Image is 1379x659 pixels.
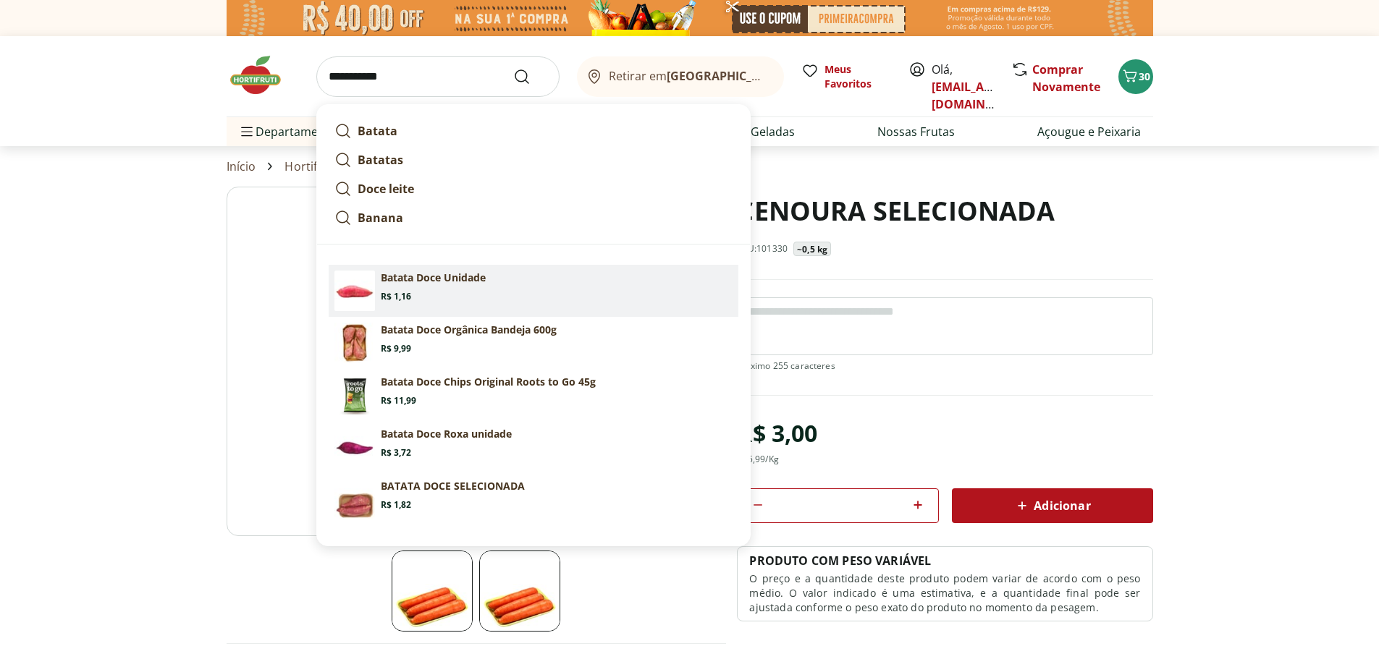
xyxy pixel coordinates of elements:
[749,571,1140,615] p: O preço e a quantidade deste produto podem variar de acordo com o peso médio. O valor indicado é ...
[381,323,557,337] p: Batata Doce Orgânica Bandeja 600g
[932,79,1032,112] a: [EMAIL_ADDRESS][DOMAIN_NAME]
[381,291,411,302] span: R$ 1,16
[329,145,738,174] a: Batatas
[329,473,738,525] a: PrincipalBATATA DOCE SELECIONADAR$ 1,82
[329,174,738,203] a: Doce leite
[737,454,778,465] div: R$ 5,99 /Kg
[381,427,512,441] p: Batata Doce Roxa unidade
[392,550,473,632] img: Principal
[381,395,416,407] span: R$ 11,99
[513,68,548,85] button: Submit Search
[381,375,596,389] p: Batata Doce Chips Original Roots to Go 45g
[801,62,891,91] a: Meus Favoritos
[737,187,1055,236] h1: CENOURA SELECIONADA
[1139,69,1150,83] span: 30
[227,187,726,536] img: Principal
[737,413,817,454] div: R$ 3,00
[479,550,560,632] img: Principal
[1118,59,1153,94] button: Carrinho
[1037,123,1141,140] a: Açougue e Peixaria
[334,271,375,311] img: Batata Doce Unidade
[238,114,342,149] span: Departamentos
[316,56,560,97] input: search
[825,62,891,91] span: Meus Favoritos
[334,323,375,363] img: Principal
[952,488,1153,523] button: Adicionar
[749,553,931,569] p: PRODUTO COM PESO VARIÁVEL
[358,210,403,226] strong: Banana
[381,479,525,493] p: BATATA DOCE SELECIONADA
[1032,61,1100,95] a: Comprar Novamente
[334,375,375,415] img: Batata Doce Chips Original Roots to Go 45g
[329,317,738,369] a: PrincipalBatata Doce Orgânica Bandeja 600gR$ 9,99
[329,369,738,421] a: Batata Doce Chips Original Roots to Go 45gBatata Doce Chips Original Roots to Go 45gR$ 11,99
[334,427,375,467] img: Principal
[797,244,827,255] p: ~0,5 kg
[381,447,411,459] span: R$ 3,72
[877,123,955,140] a: Nossas Frutas
[329,421,738,473] a: PrincipalBatata Doce Roxa unidadeR$ 3,72
[381,271,486,285] p: Batata Doce Unidade
[358,152,403,168] strong: Batatas
[737,243,788,255] p: SKU: 101330
[238,114,256,149] button: Menu
[381,343,411,354] span: R$ 9,99
[358,123,397,139] strong: Batata
[932,61,996,113] span: Olá,
[358,181,414,197] strong: Doce leite
[667,68,911,84] b: [GEOGRAPHIC_DATA]/[GEOGRAPHIC_DATA]
[329,116,738,145] a: Batata
[381,499,411,511] span: R$ 1,82
[609,69,769,82] span: Retirar em
[334,479,375,519] img: Principal
[227,54,299,97] img: Hortifruti
[1013,497,1090,514] span: Adicionar
[329,265,738,317] a: Batata Doce UnidadeBatata Doce UnidadeR$ 1,16
[284,160,337,173] a: Hortifruti
[227,160,256,173] a: Início
[329,203,738,232] a: Banana
[577,56,784,97] button: Retirar em[GEOGRAPHIC_DATA]/[GEOGRAPHIC_DATA]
